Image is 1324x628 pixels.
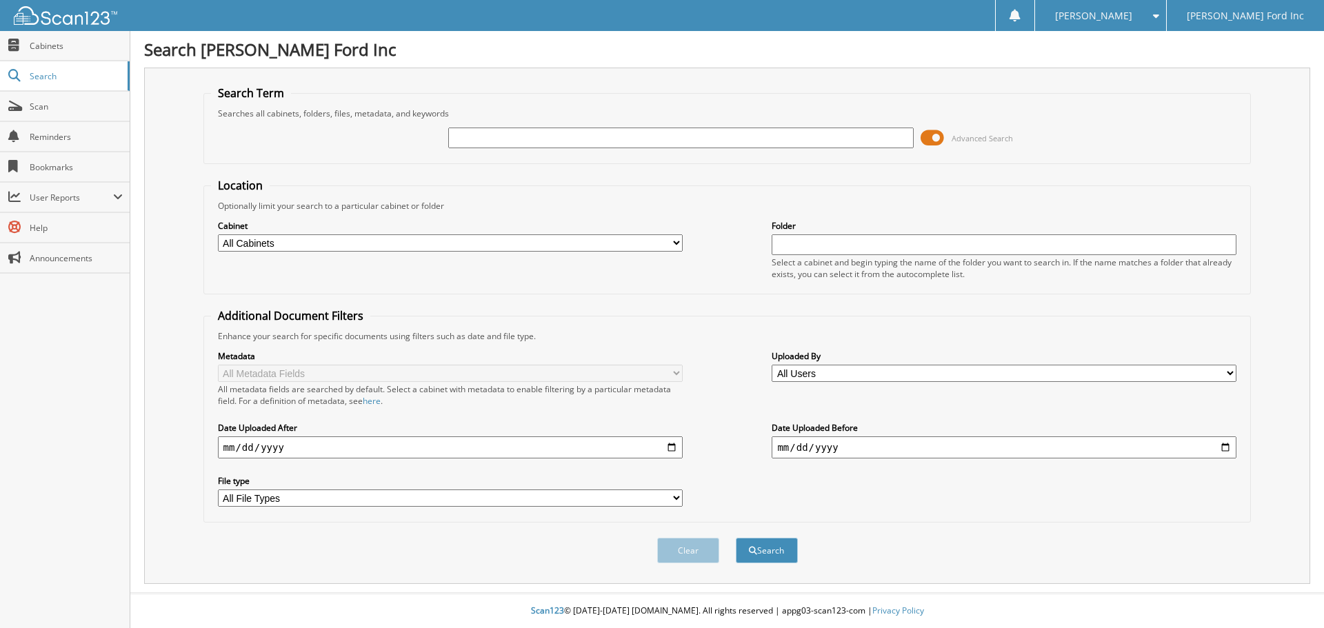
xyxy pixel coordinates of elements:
h1: Search [PERSON_NAME] Ford Inc [144,38,1310,61]
label: Cabinet [218,220,683,232]
span: Help [30,222,123,234]
label: Date Uploaded Before [772,422,1236,434]
div: Select a cabinet and begin typing the name of the folder you want to search in. If the name match... [772,256,1236,280]
span: Advanced Search [952,133,1013,143]
legend: Search Term [211,85,291,101]
a: here [363,395,381,407]
label: File type [218,475,683,487]
button: Search [736,538,798,563]
a: Privacy Policy [872,605,924,616]
label: Metadata [218,350,683,362]
span: Reminders [30,131,123,143]
legend: Additional Document Filters [211,308,370,323]
span: [PERSON_NAME] [1055,12,1132,20]
input: start [218,436,683,458]
button: Clear [657,538,719,563]
iframe: Chat Widget [1255,562,1324,628]
label: Folder [772,220,1236,232]
span: Scan [30,101,123,112]
img: scan123-logo-white.svg [14,6,117,25]
span: [PERSON_NAME] Ford Inc [1187,12,1304,20]
span: Cabinets [30,40,123,52]
label: Date Uploaded After [218,422,683,434]
span: Bookmarks [30,161,123,173]
div: © [DATE]-[DATE] [DOMAIN_NAME]. All rights reserved | appg03-scan123-com | [130,594,1324,628]
div: Searches all cabinets, folders, files, metadata, and keywords [211,108,1244,119]
span: User Reports [30,192,113,203]
label: Uploaded By [772,350,1236,362]
div: Optionally limit your search to a particular cabinet or folder [211,200,1244,212]
div: All metadata fields are searched by default. Select a cabinet with metadata to enable filtering b... [218,383,683,407]
span: Scan123 [531,605,564,616]
legend: Location [211,178,270,193]
div: Enhance your search for specific documents using filters such as date and file type. [211,330,1244,342]
input: end [772,436,1236,458]
span: Search [30,70,121,82]
span: Announcements [30,252,123,264]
